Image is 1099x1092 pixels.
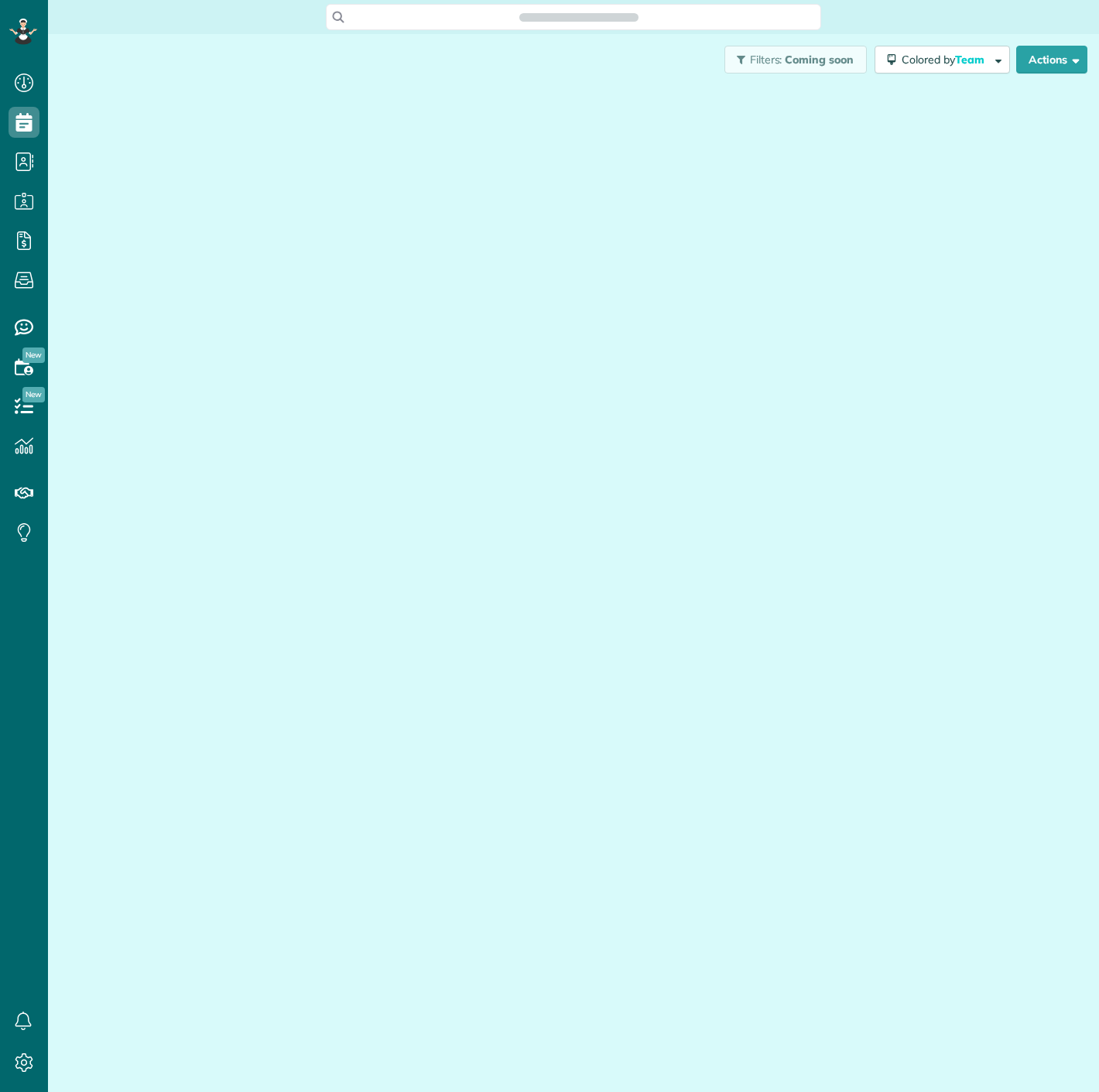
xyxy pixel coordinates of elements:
[875,46,1010,74] button: Colored byTeam
[22,347,45,363] span: New
[750,53,782,67] span: Filters:
[1016,46,1087,74] button: Actions
[955,53,987,67] span: Team
[535,9,622,25] span: Search ZenMaid…
[22,387,45,402] span: New
[902,53,990,67] span: Colored by
[785,53,854,67] span: Coming soon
